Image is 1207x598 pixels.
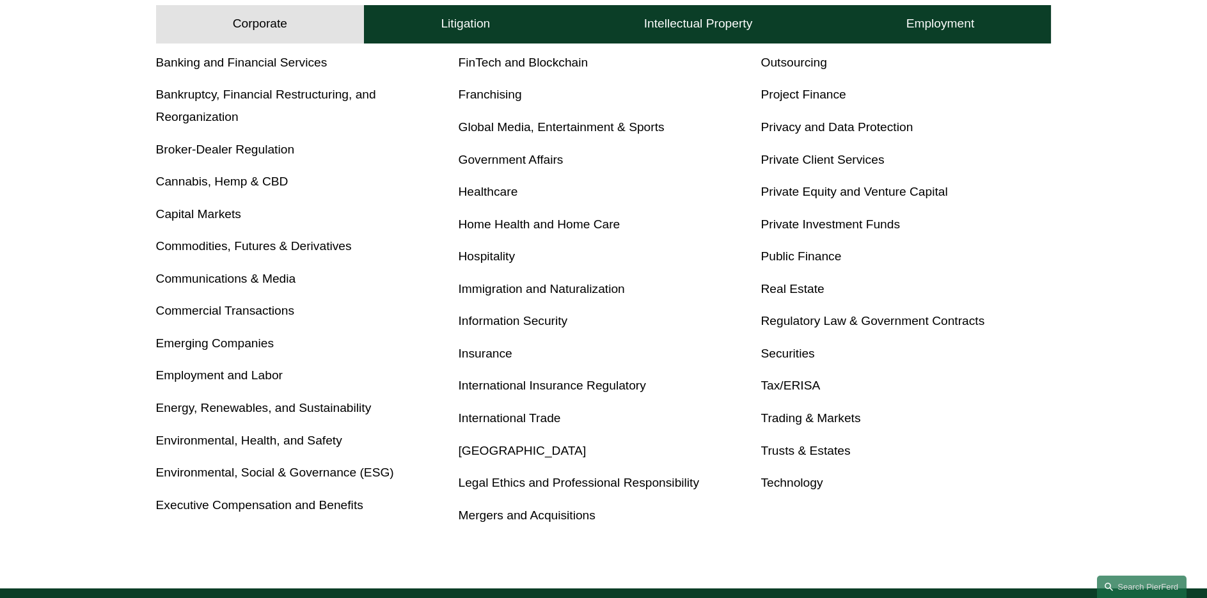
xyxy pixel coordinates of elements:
a: Hospitality [459,249,516,263]
a: Information Security [459,314,568,327]
a: Private Equity and Venture Capital [761,185,947,198]
a: Energy, Renewables, and Sustainability [156,401,372,414]
a: Commercial Transactions [156,304,294,317]
a: Cannabis, Hemp & CBD [156,175,288,188]
a: Legal Ethics and Professional Responsibility [459,476,700,489]
h4: Corporate [233,17,287,32]
a: Emerging Companies [156,336,274,350]
a: Insurance [459,347,512,360]
a: Tax/ERISA [761,379,820,392]
a: Regulatory Law & Government Contracts [761,314,984,327]
a: Global Media, Entertainment & Sports [459,120,665,134]
a: International Insurance Regulatory [459,379,646,392]
a: Trading & Markets [761,411,860,425]
a: Executive Compensation and Benefits [156,498,363,512]
a: Capital Markets [156,207,241,221]
a: FinTech and Blockchain [459,56,588,69]
a: Broker-Dealer Regulation [156,143,295,156]
a: Search this site [1097,576,1187,598]
a: Mergers and Acquisitions [459,508,596,522]
a: Environmental, Social & Governance (ESG) [156,466,394,479]
a: Real Estate [761,282,824,295]
h4: Employment [906,17,975,32]
a: Healthcare [459,185,518,198]
h4: Litigation [441,17,490,32]
a: Securities [761,347,814,360]
a: Public Finance [761,249,841,263]
a: International Trade [459,411,561,425]
a: Immigration and Naturalization [459,282,625,295]
a: Technology [761,476,823,489]
a: [GEOGRAPHIC_DATA] [459,444,587,457]
a: Bankruptcy, Financial Restructuring, and Reorganization [156,88,376,123]
a: Private Investment Funds [761,217,900,231]
a: Banking and Financial Services [156,56,327,69]
a: Outsourcing [761,56,826,69]
a: Government Affairs [459,153,564,166]
a: Project Finance [761,88,846,101]
a: Trusts & Estates [761,444,850,457]
a: Employment and Labor [156,368,283,382]
a: Commodities, Futures & Derivatives [156,239,352,253]
a: Franchising [459,88,522,101]
a: Communications & Media [156,272,296,285]
a: Home Health and Home Care [459,217,620,231]
a: Environmental, Health, and Safety [156,434,342,447]
a: Private Client Services [761,153,884,166]
h4: Intellectual Property [644,17,753,32]
a: Privacy and Data Protection [761,120,913,134]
